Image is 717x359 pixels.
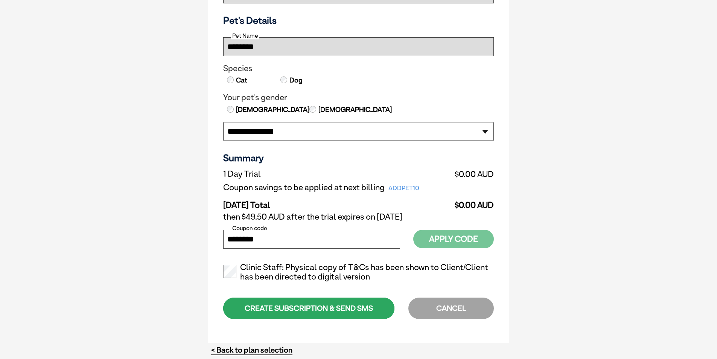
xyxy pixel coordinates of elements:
[385,183,423,194] span: ADDPET10
[220,15,497,26] h3: Pet's Details
[413,230,494,248] button: Apply Code
[223,263,494,282] label: Clinic Staff: Physical copy of T&Cs has been shown to Client/Client has been directed to digital ...
[223,210,494,224] td: then $49.50 AUD after the trial expires on [DATE]
[448,194,494,210] td: $0.00 AUD
[223,64,494,73] legend: Species
[223,93,494,102] legend: Your pet's gender
[223,298,394,319] div: CREATE SUBSCRIPTION & SEND SMS
[223,167,448,181] td: 1 Day Trial
[223,181,448,194] td: Coupon savings to be applied at next billing
[448,167,494,181] td: $0.00 AUD
[223,194,448,210] td: [DATE] Total
[408,298,494,319] div: CANCEL
[223,152,494,163] h3: Summary
[223,265,236,278] input: Clinic Staff: Physical copy of T&Cs has been shown to Client/Client has been directed to digital ...
[231,225,268,232] label: Coupon code
[211,345,292,355] a: < Back to plan selection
